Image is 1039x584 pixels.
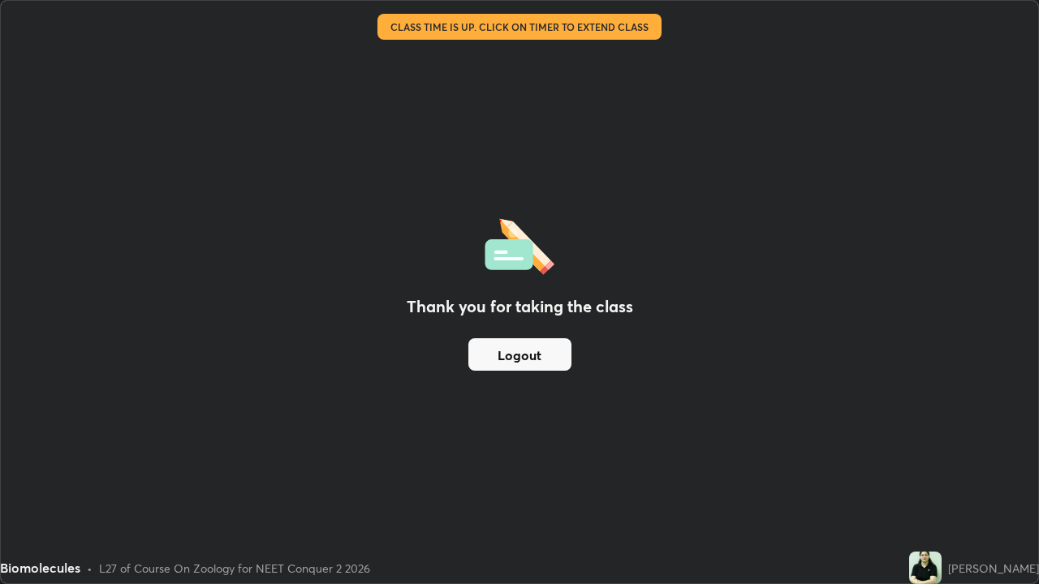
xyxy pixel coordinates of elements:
img: 0347c7502dd04f17958bae7697f24a18.jpg [909,552,942,584]
h2: Thank you for taking the class [407,294,633,319]
div: • [87,560,93,577]
img: offlineFeedback.1438e8b3.svg [485,213,554,275]
div: [PERSON_NAME] [948,560,1039,577]
div: L27 of Course On Zoology for NEET Conquer 2 2026 [99,560,370,577]
button: Logout [468,338,571,371]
